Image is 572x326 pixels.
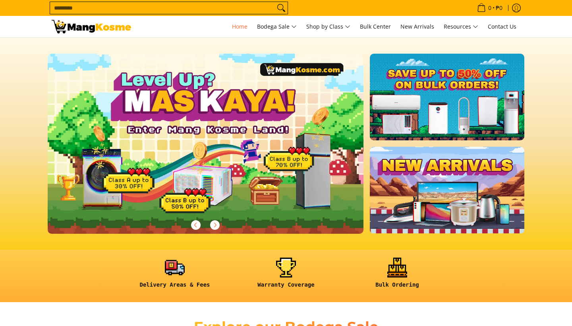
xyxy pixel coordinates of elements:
[356,16,395,37] a: Bulk Center
[400,23,434,30] span: New Arrivals
[346,258,449,295] a: <h6><strong>Bulk Ordering</strong></h6>
[475,4,505,12] span: •
[396,16,438,37] a: New Arrivals
[257,22,297,32] span: Bodega Sale
[206,216,224,234] button: Next
[444,22,478,32] span: Resources
[440,16,482,37] a: Resources
[187,216,205,234] button: Previous
[360,23,391,30] span: Bulk Center
[52,20,131,33] img: Mang Kosme: Your Home Appliances Warehouse Sale Partner!
[48,54,363,234] img: Gaming desktop banner
[302,16,354,37] a: Shop by Class
[484,16,520,37] a: Contact Us
[232,23,247,30] span: Home
[275,2,288,14] button: Search
[234,258,338,295] a: <h6><strong>Warranty Coverage</strong></h6>
[139,16,520,37] nav: Main Menu
[488,23,516,30] span: Contact Us
[253,16,301,37] a: Bodega Sale
[306,22,350,32] span: Shop by Class
[123,258,226,295] a: <h6><strong>Delivery Areas & Fees</strong></h6>
[228,16,251,37] a: Home
[487,5,493,11] span: 0
[495,5,504,11] span: ₱0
